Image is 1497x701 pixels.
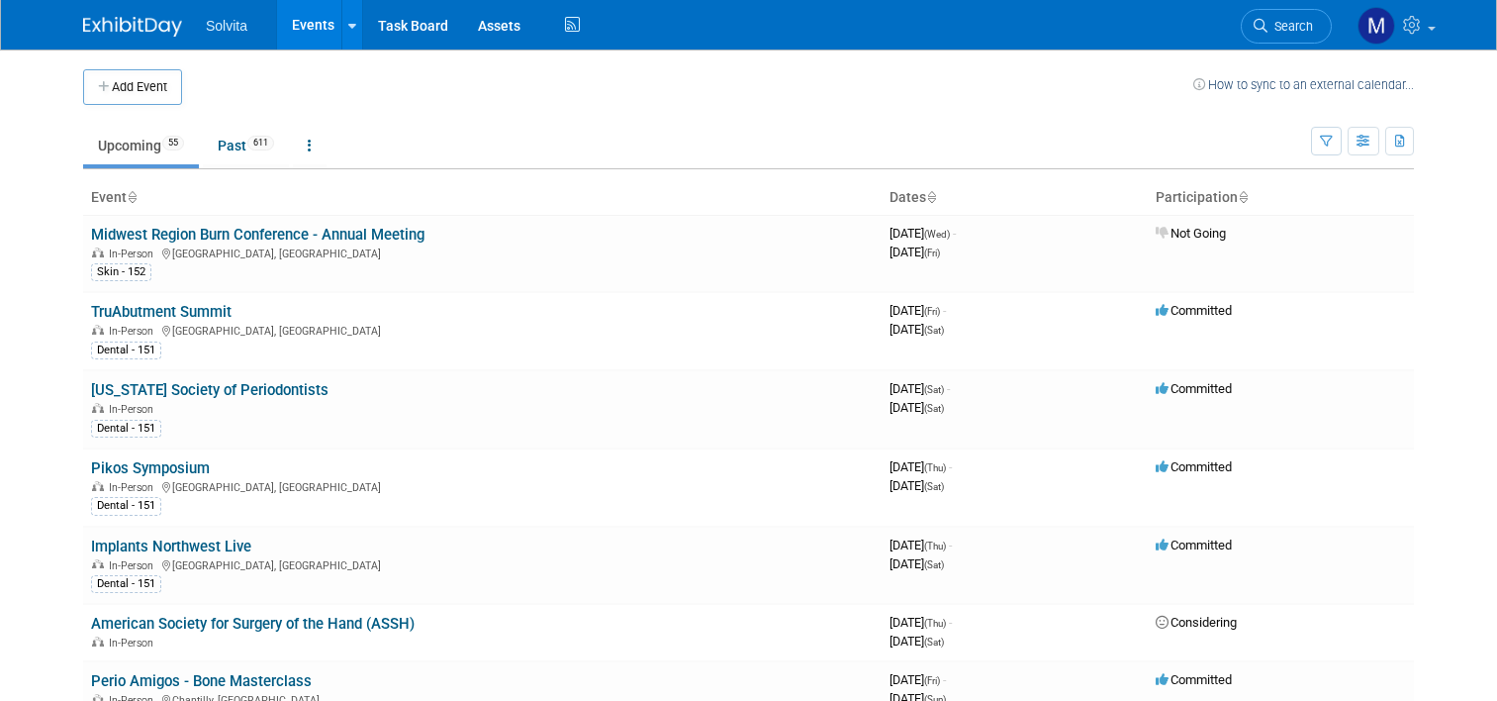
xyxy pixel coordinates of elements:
[92,481,104,491] img: In-Person Event
[889,322,944,337] span: [DATE]
[924,325,944,336] span: (Sat)
[1193,77,1414,92] a: How to sync to an external calendar...
[91,303,232,321] a: TruAbutment Summit
[924,481,944,492] span: (Sat)
[889,303,946,318] span: [DATE]
[162,136,184,150] span: 55
[91,615,415,633] a: American Society for Surgery of the Hand (ASSH)
[83,127,199,164] a: Upcoming55
[924,384,944,395] span: (Sat)
[91,263,151,281] div: Skin - 152
[924,403,944,414] span: (Sat)
[83,17,182,37] img: ExhibitDay
[1241,9,1332,44] a: Search
[109,403,159,416] span: In-Person
[203,127,289,164] a: Past611
[943,672,946,687] span: -
[889,459,952,474] span: [DATE]
[889,556,944,571] span: [DATE]
[889,245,940,259] span: [DATE]
[92,637,104,647] img: In-Person Event
[1148,181,1414,215] th: Participation
[91,245,874,260] div: [GEOGRAPHIC_DATA], [GEOGRAPHIC_DATA]
[1238,189,1248,205] a: Sort by Participation Type
[1156,459,1232,474] span: Committed
[889,634,944,649] span: [DATE]
[92,559,104,569] img: In-Person Event
[1267,19,1313,34] span: Search
[926,189,936,205] a: Sort by Start Date
[247,136,274,150] span: 611
[924,229,950,240] span: (Wed)
[924,637,944,648] span: (Sat)
[889,615,952,630] span: [DATE]
[924,248,940,258] span: (Fri)
[949,615,952,630] span: -
[109,248,159,260] span: In-Person
[947,381,950,396] span: -
[949,538,952,552] span: -
[889,400,944,415] span: [DATE]
[889,226,956,241] span: [DATE]
[889,672,946,687] span: [DATE]
[109,325,159,338] span: In-Person
[889,381,950,396] span: [DATE]
[91,381,328,399] a: [US_STATE] Society of Periodontists
[127,189,137,205] a: Sort by Event Name
[83,181,882,215] th: Event
[91,538,251,555] a: Implants Northwest Live
[91,575,161,593] div: Dental - 151
[924,559,944,570] span: (Sat)
[953,226,956,241] span: -
[91,478,874,494] div: [GEOGRAPHIC_DATA], [GEOGRAPHIC_DATA]
[924,675,940,686] span: (Fri)
[109,559,159,572] span: In-Person
[924,541,946,551] span: (Thu)
[1156,226,1226,241] span: Not Going
[91,497,161,515] div: Dental - 151
[924,618,946,629] span: (Thu)
[91,322,874,338] div: [GEOGRAPHIC_DATA], [GEOGRAPHIC_DATA]
[889,478,944,493] span: [DATE]
[1156,538,1232,552] span: Committed
[83,69,182,105] button: Add Event
[91,672,312,690] a: Perio Amigos - Bone Masterclass
[889,538,952,552] span: [DATE]
[109,637,159,650] span: In-Person
[943,303,946,318] span: -
[91,342,161,359] div: Dental - 151
[91,459,210,477] a: Pikos Symposium
[92,325,104,335] img: In-Person Event
[1156,672,1232,687] span: Committed
[949,459,952,474] span: -
[1357,7,1395,45] img: Matthew Burns
[92,248,104,257] img: In-Person Event
[924,306,940,317] span: (Fri)
[1156,615,1237,630] span: Considering
[882,181,1148,215] th: Dates
[91,226,424,244] a: Midwest Region Burn Conference - Annual Meeting
[92,403,104,413] img: In-Person Event
[91,420,161,438] div: Dental - 151
[206,18,247,34] span: Solvita
[924,462,946,473] span: (Thu)
[1156,303,1232,318] span: Committed
[1156,381,1232,396] span: Committed
[109,481,159,494] span: In-Person
[91,556,874,572] div: [GEOGRAPHIC_DATA], [GEOGRAPHIC_DATA]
